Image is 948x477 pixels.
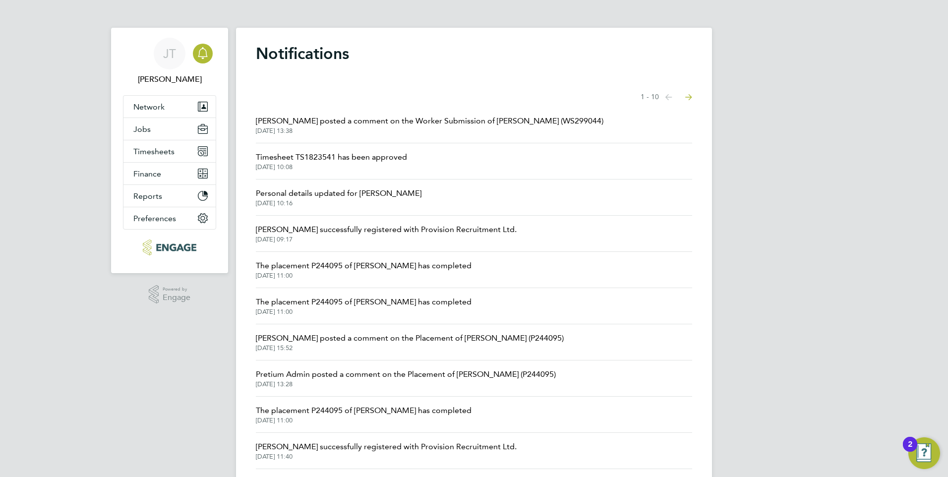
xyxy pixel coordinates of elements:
[163,47,176,60] span: JT
[123,207,216,229] button: Preferences
[256,405,472,417] span: The placement P244095 of [PERSON_NAME] has completed
[123,140,216,162] button: Timesheets
[256,332,564,352] a: [PERSON_NAME] posted a comment on the Placement of [PERSON_NAME] (P244095)[DATE] 15:52
[111,28,228,273] nav: Main navigation
[256,224,517,236] span: [PERSON_NAME] successfully registered with Provision Recruitment Ltd.
[133,124,151,134] span: Jobs
[256,380,556,388] span: [DATE] 13:28
[256,187,421,199] span: Personal details updated for [PERSON_NAME]
[256,417,472,424] span: [DATE] 11:00
[256,344,564,352] span: [DATE] 15:52
[123,118,216,140] button: Jobs
[163,294,190,302] span: Engage
[256,368,556,388] a: Pretium Admin posted a comment on the Placement of [PERSON_NAME] (P244095)[DATE] 13:28
[133,102,165,112] span: Network
[256,260,472,280] a: The placement P244095 of [PERSON_NAME] has completed[DATE] 11:00
[133,169,161,179] span: Finance
[123,185,216,207] button: Reports
[123,96,216,118] button: Network
[123,239,216,255] a: Go to home page
[908,444,912,457] div: 2
[256,296,472,316] a: The placement P244095 of [PERSON_NAME] has completed[DATE] 11:00
[908,437,940,469] button: Open Resource Center, 2 new notifications
[256,296,472,308] span: The placement P244095 of [PERSON_NAME] has completed
[641,92,659,102] span: 1 - 10
[256,187,421,207] a: Personal details updated for [PERSON_NAME][DATE] 10:16
[256,441,517,453] span: [PERSON_NAME] successfully registered with Provision Recruitment Ltd.
[256,151,407,171] a: Timesheet TS1823541 has been approved[DATE] 10:08
[143,239,196,255] img: provision-recruitment-logo-retina.png
[256,272,472,280] span: [DATE] 11:00
[256,115,603,135] a: [PERSON_NAME] posted a comment on the Worker Submission of [PERSON_NAME] (WS299044)[DATE] 13:38
[256,199,421,207] span: [DATE] 10:16
[256,368,556,380] span: Pretium Admin posted a comment on the Placement of [PERSON_NAME] (P244095)
[123,38,216,85] a: JT[PERSON_NAME]
[256,405,472,424] a: The placement P244095 of [PERSON_NAME] has completed[DATE] 11:00
[256,453,517,461] span: [DATE] 11:40
[133,214,176,223] span: Preferences
[256,44,692,63] h1: Notifications
[123,163,216,184] button: Finance
[149,285,191,304] a: Powered byEngage
[256,332,564,344] span: [PERSON_NAME] posted a comment on the Placement of [PERSON_NAME] (P244095)
[163,285,190,294] span: Powered by
[133,191,162,201] span: Reports
[256,236,517,243] span: [DATE] 09:17
[256,127,603,135] span: [DATE] 13:38
[133,147,175,156] span: Timesheets
[256,441,517,461] a: [PERSON_NAME] successfully registered with Provision Recruitment Ltd.[DATE] 11:40
[256,260,472,272] span: The placement P244095 of [PERSON_NAME] has completed
[123,73,216,85] span: James Tarling
[256,224,517,243] a: [PERSON_NAME] successfully registered with Provision Recruitment Ltd.[DATE] 09:17
[256,308,472,316] span: [DATE] 11:00
[641,87,692,107] nav: Select page of notifications list
[256,151,407,163] span: Timesheet TS1823541 has been approved
[256,163,407,171] span: [DATE] 10:08
[256,115,603,127] span: [PERSON_NAME] posted a comment on the Worker Submission of [PERSON_NAME] (WS299044)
